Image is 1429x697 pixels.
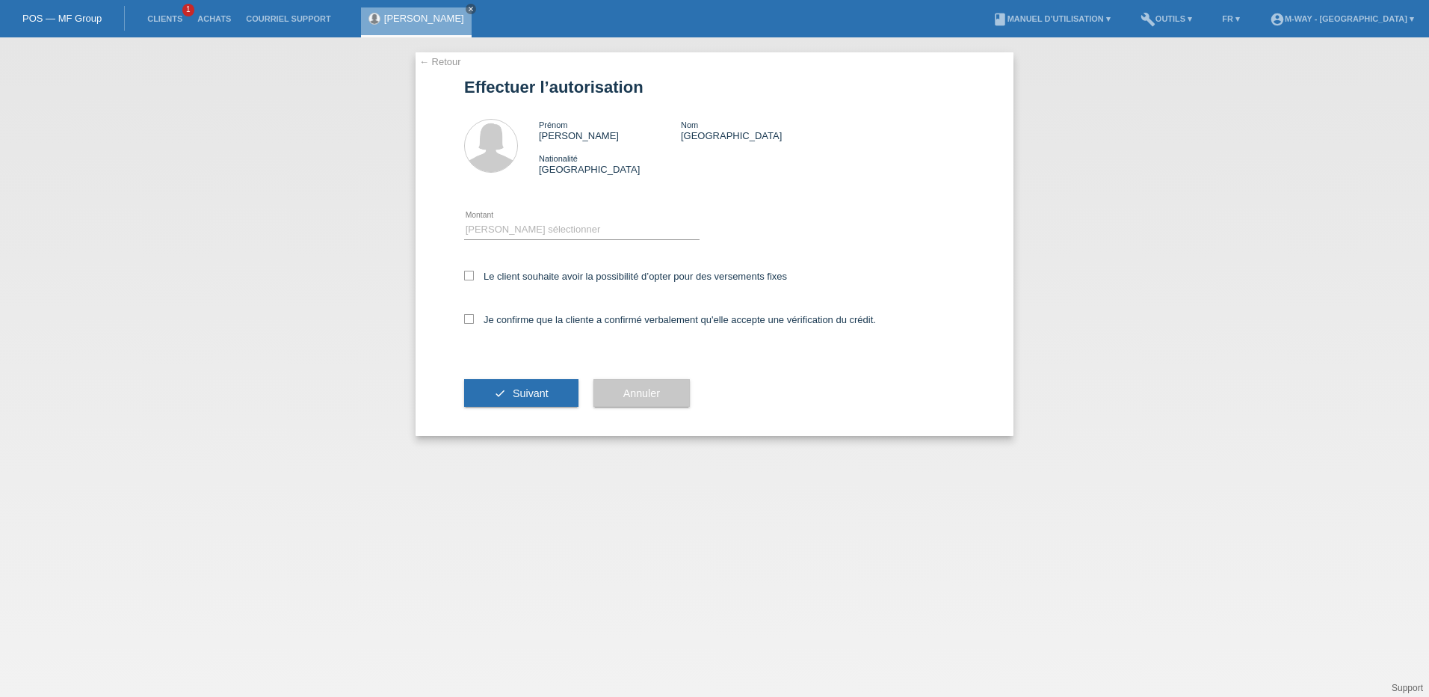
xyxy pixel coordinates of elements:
[140,14,190,23] a: Clients
[1133,14,1200,23] a: buildOutils ▾
[993,12,1007,27] i: book
[419,56,461,67] a: ← Retour
[539,153,681,175] div: [GEOGRAPHIC_DATA]
[1215,14,1247,23] a: FR ▾
[464,314,876,325] label: Je confirme que la cliente a confirmé verbalement qu'elle accepte une vérification du crédit.
[22,13,102,24] a: POS — MF Group
[238,14,338,23] a: Courriel Support
[539,120,568,129] span: Prénom
[593,379,690,408] button: Annuler
[467,5,475,13] i: close
[466,4,476,14] a: close
[384,13,464,24] a: [PERSON_NAME]
[513,387,549,399] span: Suivant
[539,119,681,141] div: [PERSON_NAME]
[1262,14,1422,23] a: account_circlem-way - [GEOGRAPHIC_DATA] ▾
[182,4,194,16] span: 1
[681,120,698,129] span: Nom
[464,271,787,282] label: Le client souhaite avoir la possibilité d’opter pour des versements fixes
[464,379,578,408] button: check Suivant
[494,387,506,399] i: check
[464,78,965,96] h1: Effectuer l’autorisation
[623,387,660,399] span: Annuler
[1392,683,1423,693] a: Support
[190,14,238,23] a: Achats
[1270,12,1285,27] i: account_circle
[681,119,823,141] div: [GEOGRAPHIC_DATA]
[1141,12,1155,27] i: build
[539,154,578,163] span: Nationalité
[985,14,1118,23] a: bookManuel d’utilisation ▾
